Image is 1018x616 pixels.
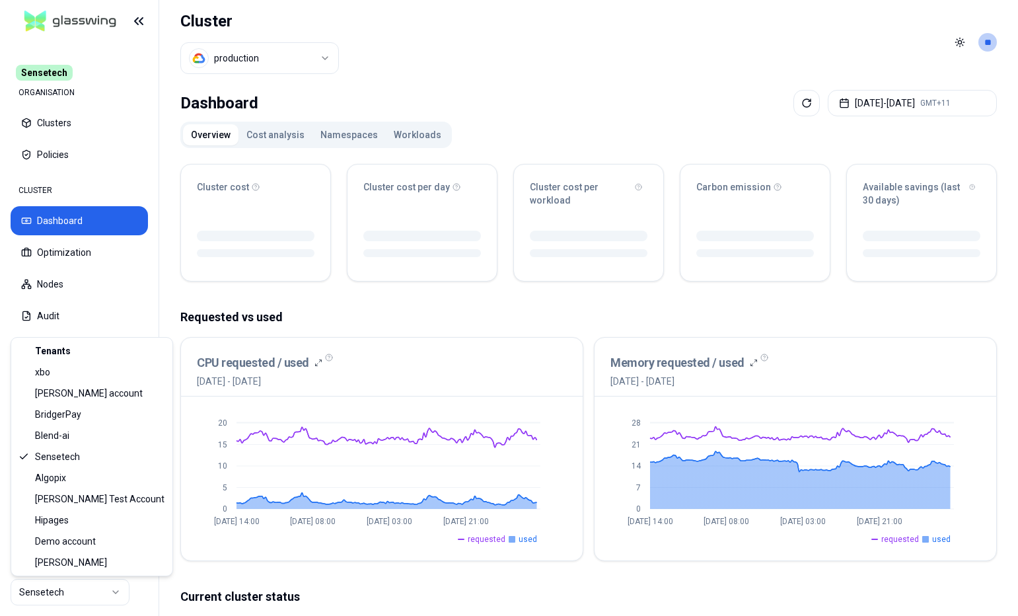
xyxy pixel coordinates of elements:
span: [PERSON_NAME] [35,556,107,569]
span: Demo account [35,535,96,548]
span: xbo [35,366,50,379]
div: Tenants [14,340,170,362]
span: Hipages [35,514,69,527]
span: [PERSON_NAME] Test Account [35,492,164,506]
span: [PERSON_NAME] account [35,387,143,400]
span: Blend-ai [35,429,69,442]
span: Algopix [35,471,66,484]
span: Sensetech [35,450,80,463]
span: BridgerPay [35,408,81,421]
